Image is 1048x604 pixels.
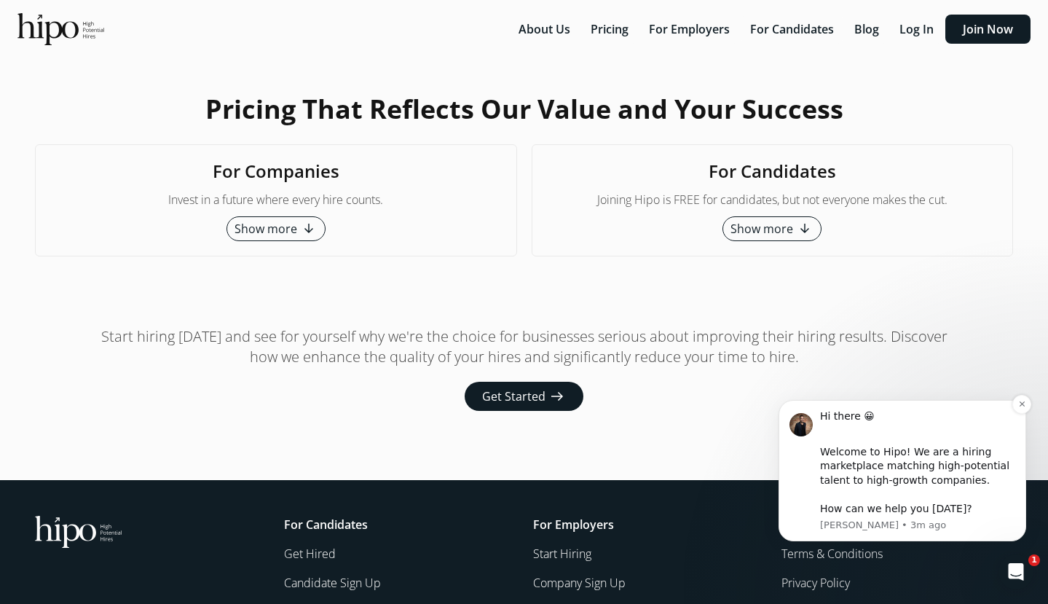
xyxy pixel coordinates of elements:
a: Privacy Policy [781,574,1013,592]
span: arrow_downward_alt [796,220,813,238]
a: For Candidates [741,21,846,37]
h2: For Companies [213,160,339,183]
a: Get Hired [284,545,516,562]
h5: For Candidates [284,516,516,533]
span: Show more [235,220,297,238]
a: Blog [846,21,891,37]
button: Blog [846,15,888,44]
a: For Employers [640,21,741,37]
h1: Pricing That Reflects Our Value and Your Success [205,95,843,124]
p: Joining Hipo is FREE for candidates, but not everyone makes the cut. [597,190,947,209]
span: arrow_downward_alt [300,220,318,238]
a: Log In [891,21,945,37]
button: Log In [891,15,942,44]
button: For Candidates [741,15,843,44]
span: Show more [730,220,793,238]
button: Dismiss notification [256,8,275,27]
h5: For Employers [533,516,765,533]
a: Pricing [582,21,640,37]
img: official-logo [17,13,104,45]
a: Terms & Conditions [781,545,1013,562]
span: arrow_right_alt [548,388,566,405]
a: Join Now [945,21,1031,37]
button: Join Now [945,15,1031,44]
button: Get Started arrow_right_alt [465,382,583,411]
iframe: Intercom notifications message [757,387,1048,550]
img: Profile image for Adam [33,26,56,50]
button: Show more arrow_downward_alt [722,216,822,241]
button: Show more arrow_downward_alt [226,216,326,241]
a: Company Sign Up [533,574,765,592]
a: Start Hiring [533,545,765,562]
div: Welcome to Hipo! We are a hiring marketplace matching high-potential talent to high-growth compan... [63,58,259,130]
a: About Us [510,21,582,37]
p: Invest in a future where every hire counts. [168,190,383,209]
button: For Employers [640,15,738,44]
button: Pricing [582,15,637,44]
span: Get Started [482,388,545,405]
div: message notification from Adam, 3m ago. Hi there 😀 ​ Welcome to Hipo! We are a hiring marketplace... [22,13,269,154]
span: 1 [1028,554,1040,566]
button: About Us [510,15,579,44]
p: Start hiring [DATE] and see for yourself why we're the choice for businesses serious about improv... [87,326,961,367]
a: Candidate Sign Up [284,574,516,592]
img: official-logo [35,516,122,548]
h2: For Candidates [709,160,836,183]
p: Message from Adam, sent 3m ago [63,132,259,145]
div: Message content [63,23,259,130]
iframe: Intercom live chat [998,554,1033,589]
div: Hi there 😀 ​ [63,23,259,51]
